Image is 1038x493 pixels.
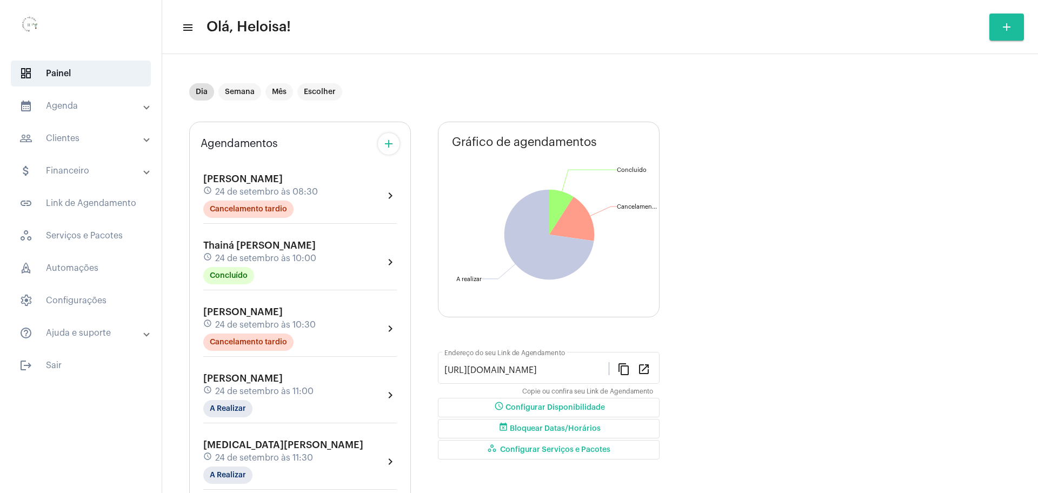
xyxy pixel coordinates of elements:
[522,388,653,396] mat-hint: Copie ou confira seu Link de Agendamento
[203,174,283,184] span: [PERSON_NAME]
[182,21,192,34] mat-icon: sidenav icon
[203,385,213,397] mat-icon: schedule
[487,443,500,456] mat-icon: workspaces_outlined
[384,256,397,269] mat-icon: chevron_right
[444,365,609,375] input: Link
[203,201,294,218] mat-chip: Cancelamento tardio
[203,241,316,250] span: Thainá [PERSON_NAME]
[9,5,52,49] img: 0d939d3e-dcd2-0964-4adc-7f8e0d1a206f.png
[203,319,213,331] mat-icon: schedule
[456,276,482,282] text: A realizar
[11,61,151,86] span: Painel
[384,455,397,468] mat-icon: chevron_right
[487,446,610,454] span: Configurar Serviços e Pacotes
[384,322,397,335] mat-icon: chevron_right
[6,320,162,346] mat-expansion-panel-header: sidenav iconAjuda e suporte
[493,404,605,411] span: Configurar Disponibilidade
[617,167,647,173] text: Concluído
[215,254,316,263] span: 24 de setembro às 10:00
[19,99,144,112] mat-panel-title: Agenda
[19,197,32,210] mat-icon: sidenav icon
[382,137,395,150] mat-icon: add
[215,320,316,330] span: 24 de setembro às 10:30
[203,400,252,417] mat-chip: A Realizar
[497,425,601,432] span: Bloquear Datas/Horários
[11,288,151,314] span: Configurações
[19,67,32,80] span: sidenav icon
[6,158,162,184] mat-expansion-panel-header: sidenav iconFinanceiro
[215,387,314,396] span: 24 de setembro às 11:00
[438,440,660,459] button: Configurar Serviços e Pacotes
[19,164,32,177] mat-icon: sidenav icon
[438,398,660,417] button: Configurar Disponibilidade
[438,419,660,438] button: Bloquear Datas/Horários
[203,374,283,383] span: [PERSON_NAME]
[19,327,32,339] mat-icon: sidenav icon
[19,294,32,307] span: sidenav icon
[19,262,32,275] span: sidenav icon
[265,83,293,101] mat-chip: Mês
[203,252,213,264] mat-icon: schedule
[11,223,151,249] span: Serviços e Pacotes
[19,99,32,112] mat-icon: sidenav icon
[11,352,151,378] span: Sair
[215,187,318,197] span: 24 de setembro às 08:30
[203,186,213,198] mat-icon: schedule
[1000,21,1013,34] mat-icon: add
[218,83,261,101] mat-chip: Semana
[189,83,214,101] mat-chip: Dia
[617,362,630,375] mat-icon: content_copy
[384,189,397,202] mat-icon: chevron_right
[297,83,342,101] mat-chip: Escolher
[617,204,657,210] text: Cancelamen...
[637,362,650,375] mat-icon: open_in_new
[493,401,505,414] mat-icon: schedule
[19,327,144,339] mat-panel-title: Ajuda e suporte
[207,18,291,36] span: Olá, Heloisa!
[19,164,144,177] mat-panel-title: Financeiro
[203,440,363,450] span: [MEDICAL_DATA][PERSON_NAME]
[6,125,162,151] mat-expansion-panel-header: sidenav iconClientes
[6,93,162,119] mat-expansion-panel-header: sidenav iconAgenda
[215,453,313,463] span: 24 de setembro às 11:30
[203,467,252,484] mat-chip: A Realizar
[203,267,254,284] mat-chip: Concluído
[19,132,144,145] mat-panel-title: Clientes
[19,229,32,242] span: sidenav icon
[19,132,32,145] mat-icon: sidenav icon
[452,136,597,149] span: Gráfico de agendamentos
[203,452,213,464] mat-icon: schedule
[384,389,397,402] mat-icon: chevron_right
[11,190,151,216] span: Link de Agendamento
[11,255,151,281] span: Automações
[203,334,294,351] mat-chip: Cancelamento tardio
[497,422,510,435] mat-icon: event_busy
[19,359,32,372] mat-icon: sidenav icon
[203,307,283,317] span: [PERSON_NAME]
[201,138,278,150] span: Agendamentos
